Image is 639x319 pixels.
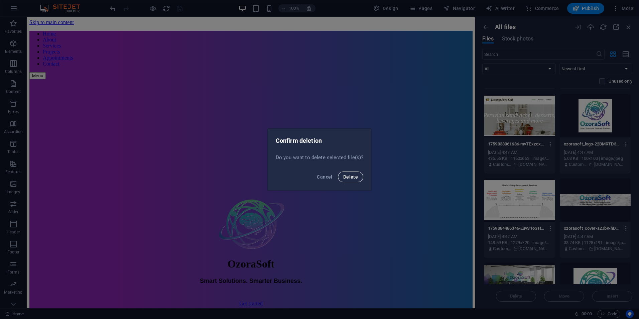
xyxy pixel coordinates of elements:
[276,137,364,145] h2: Confirm deletion
[338,172,363,182] button: Delete
[276,154,364,161] p: Do you want to delete selected file(s)?
[314,172,335,182] button: Cancel
[3,3,47,8] a: Skip to main content
[343,174,358,180] span: Delete
[317,174,332,180] span: Cancel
